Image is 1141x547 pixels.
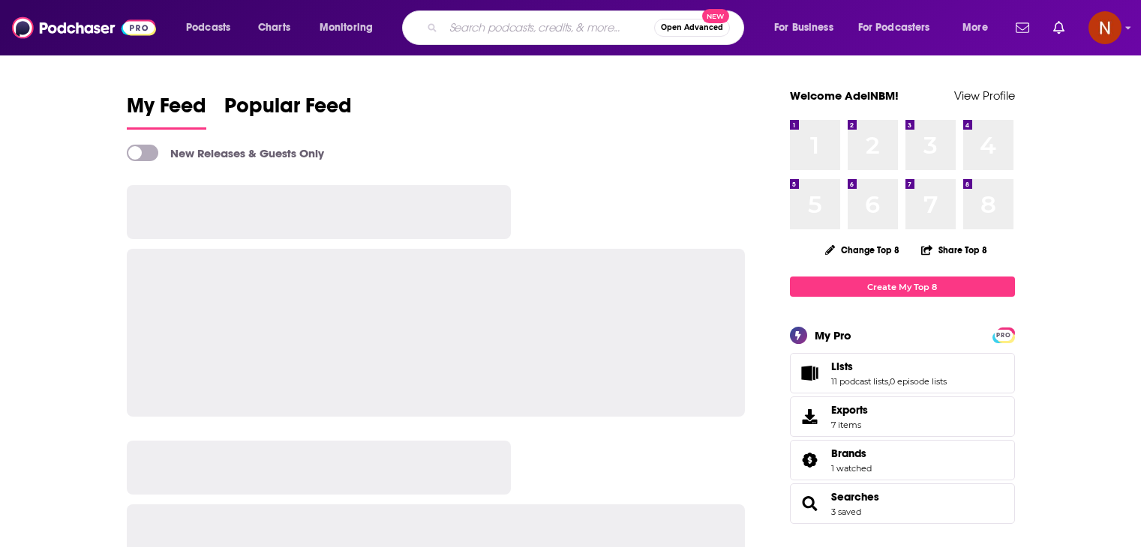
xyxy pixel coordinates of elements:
a: New Releases & Guests Only [127,145,324,161]
a: Welcome AdelNBM! [790,88,899,103]
span: Brands [831,447,866,460]
a: Brands [831,447,872,460]
span: Popular Feed [224,93,352,127]
a: Show notifications dropdown [1010,15,1035,40]
span: Monitoring [320,17,373,38]
a: Create My Top 8 [790,276,1015,297]
span: New [702,9,729,23]
a: 1 watched [831,463,872,474]
img: User Profile [1088,11,1121,44]
button: Share Top 8 [920,235,988,265]
button: open menu [176,16,250,40]
span: For Podcasters [858,17,930,38]
span: Charts [258,17,290,38]
div: My Pro [815,328,851,342]
span: My Feed [127,93,206,127]
a: View Profile [954,88,1015,103]
span: Lists [831,360,853,373]
input: Search podcasts, credits, & more... [443,16,654,40]
span: Logged in as AdelNBM [1088,11,1121,44]
a: 0 episode lists [890,376,947,387]
a: Popular Feed [224,93,352,130]
span: Exports [795,406,825,427]
span: Exports [831,403,868,417]
a: Charts [248,16,299,40]
a: Lists [831,360,947,373]
span: More [962,17,988,38]
a: Searches [795,493,825,514]
img: Podchaser - Follow, Share and Rate Podcasts [12,13,156,42]
a: Lists [795,363,825,384]
button: open menu [309,16,392,40]
button: Open AdvancedNew [654,19,730,37]
span: , [888,376,890,387]
span: Lists [790,353,1015,393]
span: For Business [774,17,833,38]
span: Podcasts [186,17,230,38]
a: Brands [795,450,825,471]
span: Open Advanced [661,24,723,31]
span: PRO [995,330,1013,341]
button: open menu [848,16,952,40]
button: open menu [764,16,852,40]
button: Change Top 8 [816,241,909,259]
button: Show profile menu [1088,11,1121,44]
button: open menu [952,16,1007,40]
span: 7 items [831,420,868,430]
a: 3 saved [831,507,861,517]
a: Searches [831,490,879,504]
span: Brands [790,440,1015,480]
div: Search podcasts, credits, & more... [416,10,758,45]
span: Searches [790,483,1015,524]
a: Show notifications dropdown [1047,15,1070,40]
a: 11 podcast lists [831,376,888,387]
a: My Feed [127,93,206,130]
a: Exports [790,396,1015,437]
a: PRO [995,329,1013,340]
